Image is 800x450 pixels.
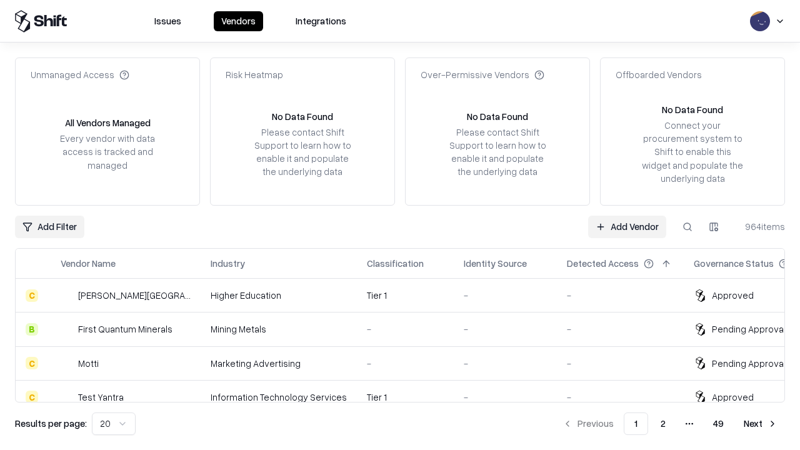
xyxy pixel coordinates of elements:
[662,103,723,116] div: No Data Found
[624,412,648,435] button: 1
[467,110,528,123] div: No Data Found
[78,391,124,404] div: Test Yantra
[694,257,774,270] div: Governance Status
[736,412,785,435] button: Next
[712,322,786,336] div: Pending Approval
[712,391,754,404] div: Approved
[288,11,354,31] button: Integrations
[555,412,785,435] nav: pagination
[712,289,754,302] div: Approved
[211,322,347,336] div: Mining Metals
[567,322,674,336] div: -
[211,257,245,270] div: Industry
[464,257,527,270] div: Identity Source
[211,289,347,302] div: Higher Education
[735,220,785,233] div: 964 items
[15,216,84,238] button: Add Filter
[56,132,159,171] div: Every vendor with data access is tracked and managed
[147,11,189,31] button: Issues
[367,289,444,302] div: Tier 1
[464,289,547,302] div: -
[78,322,172,336] div: First Quantum Minerals
[712,357,786,370] div: Pending Approval
[78,289,191,302] div: [PERSON_NAME][GEOGRAPHIC_DATA]
[446,126,549,179] div: Please contact Shift Support to learn how to enable it and populate the underlying data
[641,119,744,185] div: Connect your procurement system to Shift to enable this widget and populate the underlying data
[616,68,702,81] div: Offboarded Vendors
[61,289,73,302] img: Reichman University
[26,289,38,302] div: C
[367,257,424,270] div: Classification
[61,257,116,270] div: Vendor Name
[78,357,99,370] div: Motti
[214,11,263,31] button: Vendors
[211,391,347,404] div: Information Technology Services
[464,391,547,404] div: -
[367,391,444,404] div: Tier 1
[464,322,547,336] div: -
[251,126,354,179] div: Please contact Shift Support to learn how to enable it and populate the underlying data
[567,391,674,404] div: -
[464,357,547,370] div: -
[651,412,676,435] button: 2
[61,323,73,336] img: First Quantum Minerals
[367,322,444,336] div: -
[26,391,38,403] div: C
[211,357,347,370] div: Marketing Advertising
[567,289,674,302] div: -
[367,357,444,370] div: -
[31,68,129,81] div: Unmanaged Access
[15,417,87,430] p: Results per page:
[567,257,639,270] div: Detected Access
[588,216,666,238] a: Add Vendor
[65,116,151,129] div: All Vendors Managed
[703,412,734,435] button: 49
[567,357,674,370] div: -
[61,391,73,403] img: Test Yantra
[61,357,73,369] img: Motti
[26,357,38,369] div: C
[226,68,283,81] div: Risk Heatmap
[272,110,333,123] div: No Data Found
[421,68,544,81] div: Over-Permissive Vendors
[26,323,38,336] div: B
